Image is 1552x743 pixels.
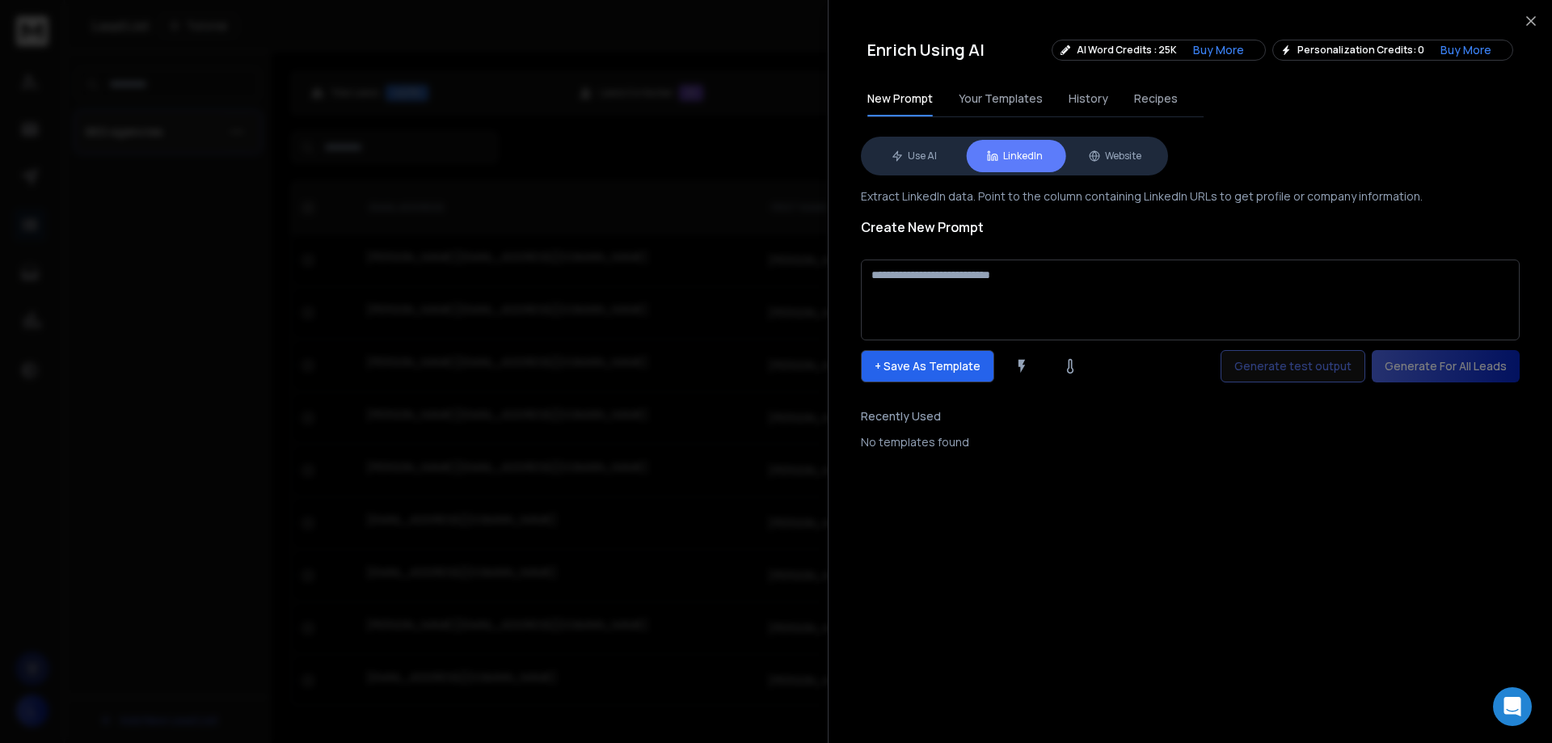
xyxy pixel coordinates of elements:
[1272,40,1513,61] div: Personalization Credits: 0
[864,140,964,172] button: Use AI
[867,81,933,116] button: New Prompt
[861,217,984,237] h1: Create New Prompt
[861,350,994,382] p: + Save As Template
[1069,81,1108,116] button: History
[1065,140,1165,172] button: Website
[1493,687,1532,726] div: Open Intercom Messenger
[861,434,1520,450] div: No templates found
[1134,91,1178,107] span: Recipes
[959,81,1043,116] button: Your Templates
[861,188,1520,205] p: Extract LinkedIn data. Point to the column containing LinkedIn URLs to get profile or company inf...
[861,408,1520,424] h3: Recently Used
[867,39,985,61] h2: Enrich Using AI
[1180,42,1257,58] button: Buy More
[1052,40,1266,61] div: AI Word Credits : 25K
[1428,42,1504,58] button: Buy More
[964,140,1065,172] button: LinkedIn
